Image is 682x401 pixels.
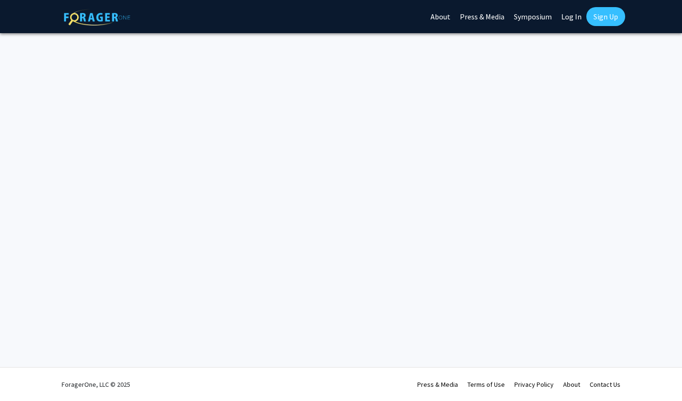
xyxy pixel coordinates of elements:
a: About [563,380,580,389]
a: Contact Us [590,380,620,389]
a: Terms of Use [467,380,505,389]
a: Sign Up [586,7,625,26]
div: ForagerOne, LLC © 2025 [62,368,130,401]
a: Press & Media [417,380,458,389]
a: Privacy Policy [514,380,554,389]
img: ForagerOne Logo [64,9,130,26]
